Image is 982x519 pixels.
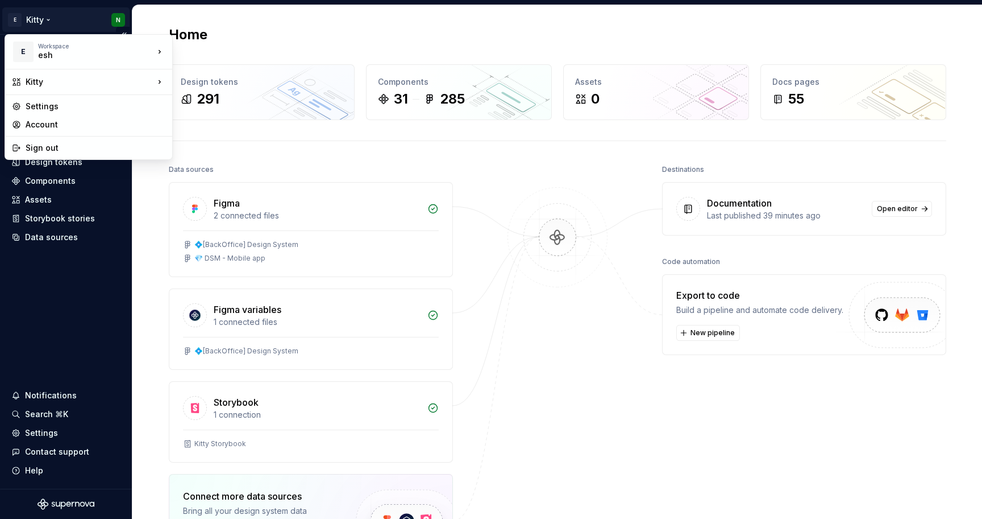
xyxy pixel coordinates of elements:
div: E [13,42,34,62]
div: Sign out [26,142,165,154]
div: Workspace [38,43,154,50]
div: Kitty [26,76,154,88]
div: Account [26,119,165,130]
div: esh [38,50,135,61]
div: Settings [26,101,165,112]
